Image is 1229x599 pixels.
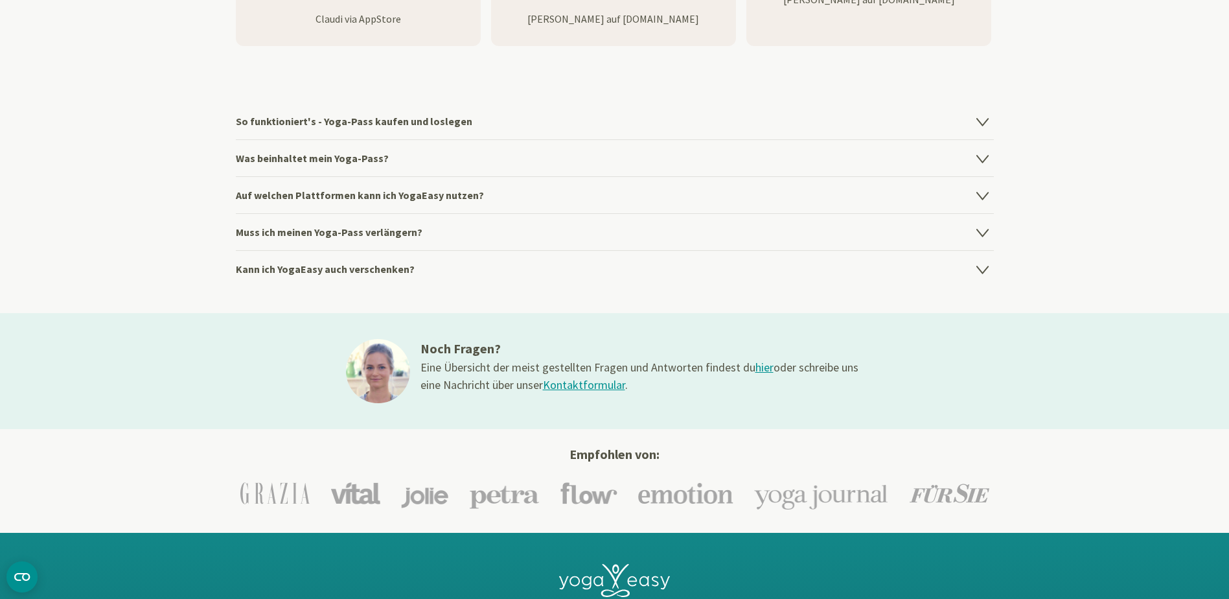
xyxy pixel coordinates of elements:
[236,103,994,139] h4: So funktioniert's - Yoga-Pass kaufen und loslegen
[420,358,861,393] div: Eine Übersicht der meist gestellten Fragen und Antworten findest du oder schreibe uns eine Nachri...
[240,482,310,504] img: Grazia Logo
[755,360,774,375] a: hier
[491,11,736,27] p: [PERSON_NAME] auf [DOMAIN_NAME]
[910,484,989,503] img: Für Sie Logo
[401,478,448,508] img: Jolie Logo
[543,377,625,392] a: Kontaktformular
[346,339,410,403] img: ines@1x.jpg
[236,11,481,27] p: Claudi via AppStore
[330,482,380,504] img: Vital Logo
[469,478,540,509] img: Petra Logo
[754,477,889,510] img: Yoga-Journal Logo
[6,561,38,593] button: CMP-Widget öffnen
[236,176,994,213] h4: Auf welchen Plattformen kann ich YogaEasy nutzen?
[420,339,861,358] h3: Noch Fragen?
[236,250,994,287] h4: Kann ich YogaEasy auch verschenken?
[560,482,617,504] img: Flow Logo
[236,139,994,176] h4: Was beinhaltet mein Yoga-Pass?
[638,482,733,504] img: Emotion Logo
[236,213,994,250] h4: Muss ich meinen Yoga-Pass verlängern?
